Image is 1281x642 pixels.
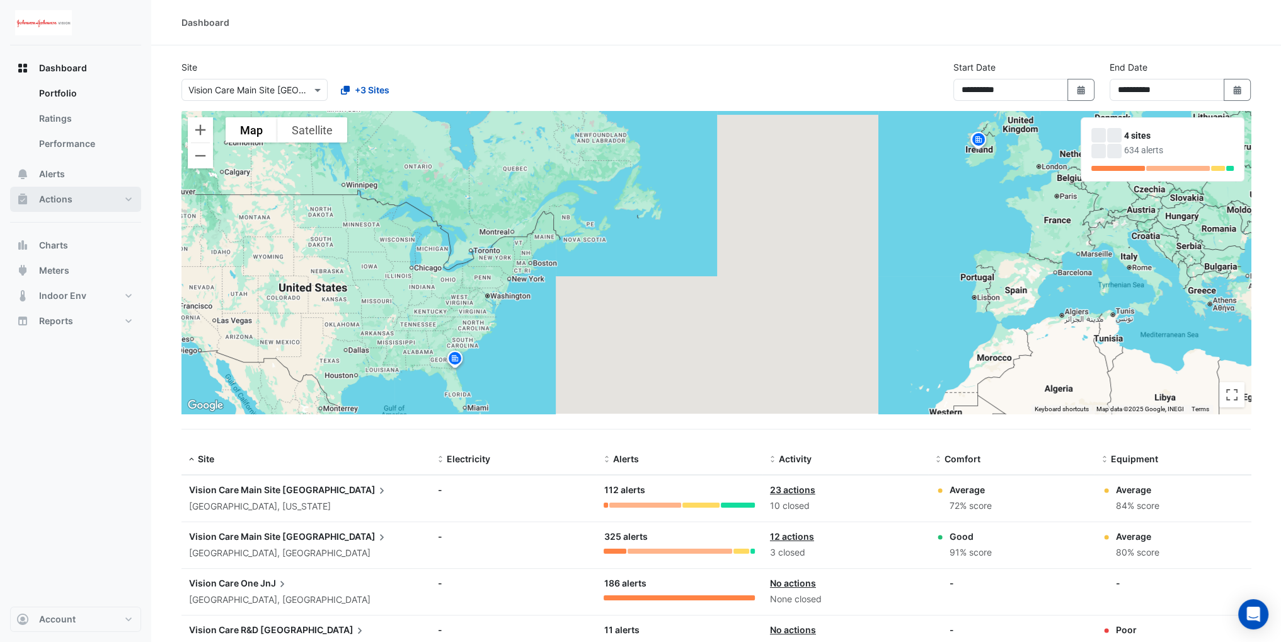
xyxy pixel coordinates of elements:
div: [GEOGRAPHIC_DATA], [GEOGRAPHIC_DATA] [189,593,423,607]
img: site-pin.svg [968,131,989,153]
div: - [438,483,589,496]
div: 11 alerts [604,623,754,638]
span: [GEOGRAPHIC_DATA] [282,530,388,544]
label: Start Date [953,61,996,74]
img: site-pin.svg [445,349,465,371]
div: 80% score [1116,546,1159,560]
app-icon: Charts [16,239,29,252]
div: Average [1116,483,1159,496]
button: Account [10,607,141,632]
button: Show satellite imagery [277,117,347,143]
span: Vision Care Main Site [189,531,280,542]
span: Reports [39,315,73,327]
button: Actions [10,187,141,212]
div: Dashboard [10,81,141,161]
div: 634 alerts [1124,144,1234,157]
a: Ratings [29,106,141,131]
span: Charts [39,239,68,252]
span: Vision Care Main Site [189,484,280,495]
button: Dashboard [10,55,141,81]
div: 91% score [950,546,992,560]
span: Indoor Env [39,289,86,302]
span: +3 Sites [355,83,389,96]
div: Average [1116,530,1159,543]
div: 4 sites [1124,129,1234,143]
div: [GEOGRAPHIC_DATA], [GEOGRAPHIC_DATA] [189,546,423,561]
div: Open Intercom Messenger [1238,599,1268,629]
button: Meters [10,258,141,283]
button: Show street map [226,117,277,143]
span: Actions [39,193,72,206]
a: 12 actions [770,531,814,542]
span: Activity [779,453,812,464]
div: Dashboard [181,16,229,29]
div: None closed [770,592,921,607]
span: [GEOGRAPHIC_DATA] [260,623,366,637]
a: Open this area in Google Maps (opens a new window) [185,397,226,414]
button: Toggle fullscreen view [1219,382,1244,407]
div: - [438,576,589,590]
app-icon: Indoor Env [16,289,29,302]
div: - [1116,576,1120,590]
span: Alerts [39,168,65,180]
span: JnJ [260,576,289,590]
button: Reports [10,308,141,334]
a: 23 actions [770,484,815,495]
span: Map data ©2025 Google, INEGI [1096,406,1184,412]
span: Alerts [612,453,638,464]
div: 10 closed [770,499,921,513]
app-icon: Actions [16,193,29,206]
div: - [950,623,954,636]
button: Charts [10,233,141,258]
a: Performance [29,131,141,156]
fa-icon: Select Date [1076,85,1087,95]
button: Zoom out [188,143,213,168]
button: Indoor Env [10,283,141,308]
label: Site [181,61,197,74]
div: 186 alerts [604,576,754,591]
div: - [438,530,589,543]
a: Portfolio [29,81,141,106]
div: - [950,576,954,590]
img: Google [185,397,226,414]
div: 325 alerts [604,530,754,544]
span: Vision Care R&D [189,624,258,635]
div: 84% score [1116,499,1159,513]
span: Meters [39,264,69,277]
span: Electricity [447,453,490,464]
div: 112 alerts [604,483,754,498]
label: End Date [1110,61,1147,74]
app-icon: Alerts [16,168,29,180]
a: No actions [770,578,816,588]
span: Comfort [945,453,980,464]
img: site-pin.svg [968,131,988,153]
span: Dashboard [39,62,87,74]
span: Vision Care One [189,578,258,588]
app-icon: Meters [16,264,29,277]
span: Site [198,453,214,464]
div: Average [950,483,992,496]
div: Good [950,530,992,543]
button: Keyboard shortcuts [1035,405,1089,414]
div: - [438,623,589,636]
div: Poor [1116,623,1154,636]
a: Terms (opens in new tab) [1192,406,1209,412]
a: No actions [770,624,816,635]
img: Company Logo [15,10,72,35]
span: [GEOGRAPHIC_DATA] [282,483,388,497]
button: Alerts [10,161,141,187]
div: 72% score [950,499,992,513]
button: +3 Sites [333,79,398,101]
fa-icon: Select Date [1232,85,1243,95]
app-icon: Dashboard [16,62,29,74]
span: Account [39,613,76,626]
app-icon: Reports [16,315,29,327]
button: Zoom in [188,117,213,143]
div: 3 closed [770,546,921,560]
span: Equipment [1111,453,1158,464]
div: [GEOGRAPHIC_DATA], [US_STATE] [189,499,423,514]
